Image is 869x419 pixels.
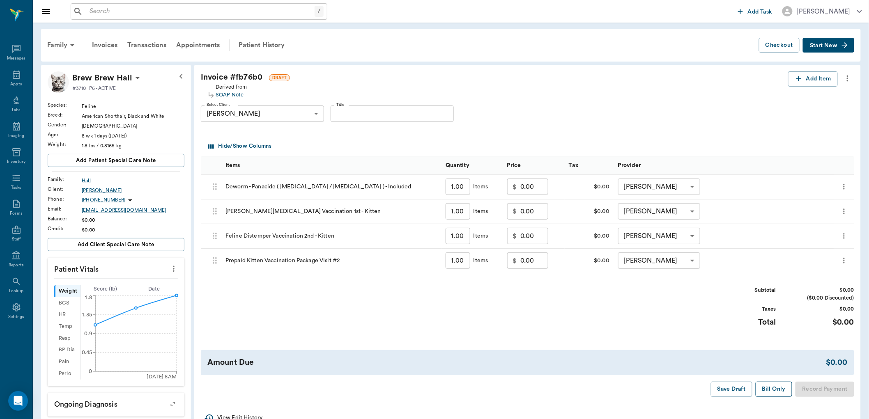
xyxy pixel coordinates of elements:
[54,356,80,368] div: Pain
[470,207,488,215] div: Items
[48,195,82,203] div: Phone :
[54,332,80,344] div: Resp
[618,203,700,220] div: [PERSON_NAME]
[82,142,184,149] div: 1.8 lbs / 0.8165 kg
[221,224,441,249] div: Feline Distemper Vaccination 2nd - Kitten
[207,102,230,108] label: Select Client
[470,183,488,191] div: Items
[520,252,548,269] input: 0.00
[8,314,25,320] div: Settings
[470,256,488,265] div: Items
[38,3,54,20] button: Close drawer
[87,35,122,55] a: Invoices
[82,112,184,120] div: American Shorthair, Black and White
[82,197,125,204] p: [PHONE_NUMBER]
[167,262,180,276] button: more
[520,228,548,244] input: 0.00
[776,4,869,19] button: [PERSON_NAME]
[513,182,517,192] p: $
[221,199,441,224] div: [PERSON_NAME][MEDICAL_DATA] Vaccination 1st - Kitten
[756,382,793,397] button: Bill Only
[130,285,179,293] div: Date
[618,228,700,244] div: [PERSON_NAME]
[48,258,184,278] p: Patient Vitals
[171,35,225,55] a: Appointments
[838,254,850,268] button: more
[793,316,854,328] div: $0.00
[48,111,82,119] div: Breed :
[82,177,184,184] a: Hall
[48,176,82,183] div: Family :
[81,285,130,293] div: Score ( lb )
[793,305,854,313] div: $0.00
[797,7,851,16] div: [PERSON_NAME]
[565,224,614,249] div: $0.00
[503,156,565,174] div: Price
[216,91,247,99] a: SOAP Note
[618,252,700,269] div: [PERSON_NAME]
[42,35,82,55] div: Family
[48,205,82,213] div: Email :
[838,204,850,218] button: more
[9,262,24,268] div: Reports
[7,159,25,165] div: Inventory
[72,71,133,85] p: Brew Brew Hall
[715,305,776,313] div: Taxes
[12,236,21,243] div: Staff
[735,4,776,19] button: Add Task
[618,179,700,195] div: [PERSON_NAME]
[206,140,274,153] button: Select columns
[48,101,82,109] div: Species :
[614,156,834,174] div: Provider
[85,295,92,300] tspan: 1.8
[89,369,92,374] tspan: 0
[441,156,503,174] div: Quantity
[793,286,854,294] div: $0.00
[48,131,82,138] div: Age :
[826,357,848,369] div: $0.00
[569,154,578,177] div: Tax
[10,211,22,217] div: Forms
[207,357,826,369] div: Amount Due
[82,132,184,140] div: 8 wk 1 days ([DATE])
[48,121,82,128] div: Gender :
[82,312,92,317] tspan: 1.35
[507,154,521,177] div: Price
[759,38,800,53] button: Checkout
[54,285,80,297] div: Weight
[122,35,171,55] a: Transactions
[221,156,441,174] div: Items
[565,175,614,199] div: $0.00
[513,206,517,216] p: $
[715,316,776,328] div: Total
[8,391,28,411] div: Open Intercom Messenger
[221,249,441,273] div: Prepaid Kitten Vaccination Package Visit #2
[48,225,82,232] div: Credit :
[565,156,614,174] div: Tax
[82,103,184,110] div: Feline
[48,393,184,413] p: Ongoing diagnosis
[48,185,82,193] div: Client :
[711,382,752,397] button: Save Draft
[78,240,154,249] span: Add client Special Care Note
[841,71,854,85] button: more
[234,35,290,55] a: Patient History
[225,154,240,177] div: Items
[269,75,290,81] span: DRAFT
[82,187,184,194] div: [PERSON_NAME]
[520,179,548,195] input: 0.00
[838,180,850,194] button: more
[72,85,116,92] p: #3710_P6 - ACTIVE
[54,297,80,309] div: BCS
[336,102,345,108] label: Title
[7,55,26,62] div: Messages
[216,82,247,99] div: Derived from
[48,238,184,251] button: Add client Special Care Note
[82,216,184,224] div: $0.00
[11,185,21,191] div: Tasks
